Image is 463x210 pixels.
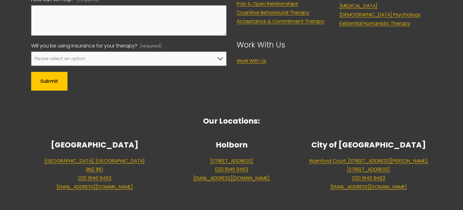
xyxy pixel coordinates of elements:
a: [EMAIL_ADDRESS][DOMAIN_NAME] [57,183,133,192]
button: SubmitSubmit [31,72,67,90]
a: Existential Humanistic Therapy [339,19,410,28]
span: (required) [140,42,162,50]
a: Work With Us [237,57,266,66]
a: [EMAIL_ADDRESS][DOMAIN_NAME] [193,174,270,183]
strong: [GEOGRAPHIC_DATA] [51,140,138,150]
a: Cognitive Behavioural Therapy [237,8,309,17]
a: Acceptance & Commitment Therapy [237,17,324,26]
a: [GEOGRAPHIC_DATA], [GEOGRAPHIC_DATA]BN2 1RD [44,157,145,174]
select: Will you be using insurance for your therapy? [31,52,226,66]
a: [STREET_ADDRESS] [210,157,253,166]
a: 020 8145 9453 [78,174,111,183]
a: [EMAIL_ADDRESS][DOMAIN_NAME] [330,183,406,192]
strong: Holborn [215,140,247,150]
strong: Our Locations: [203,116,260,126]
strong: City of [GEOGRAPHIC_DATA] [311,140,425,150]
p: Work With Us [237,38,432,52]
a: 020 8145 9453 [352,174,385,183]
a: [DEMOGRAPHIC_DATA] Psychology [339,11,420,19]
a: [MEDICAL_DATA] [339,2,377,11]
span: Will you be using insurance for your therapy? [31,42,137,50]
a: 020 8145 9453 [215,165,248,174]
span: Submit [40,78,58,85]
a: Warnford Court, [STREET_ADDRESS][PERSON_NAME],[STREET_ADDRESS] [309,157,428,174]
